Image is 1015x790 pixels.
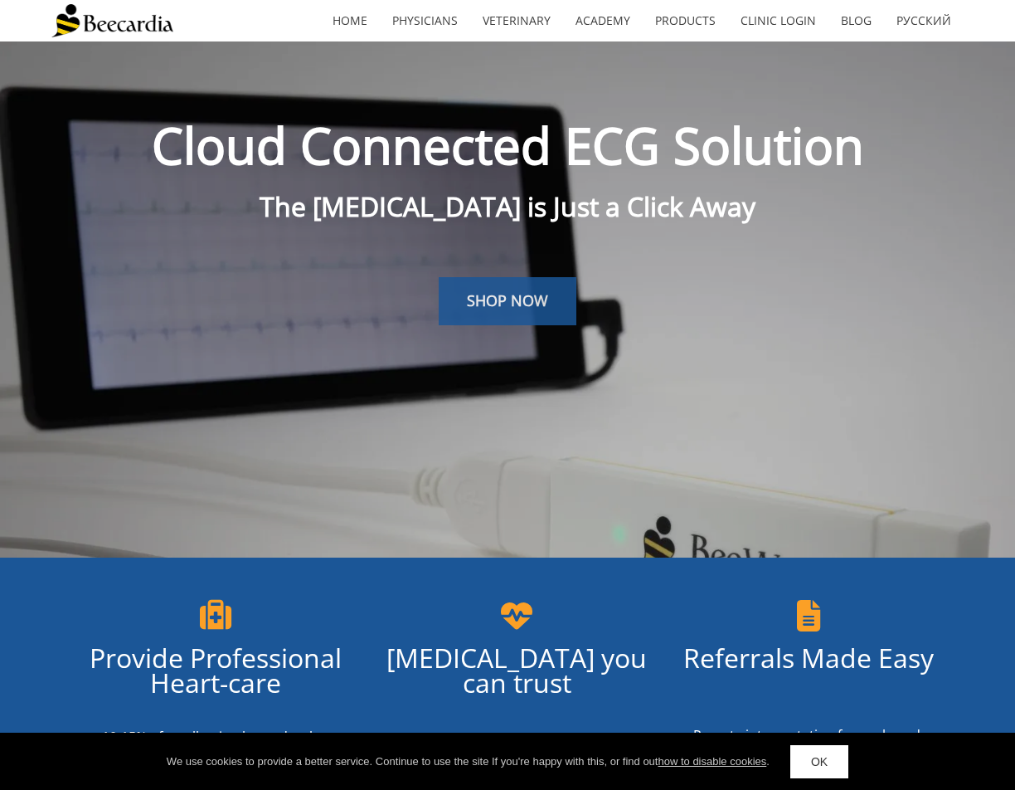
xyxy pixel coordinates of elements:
[658,755,766,768] a: how to disable cookies
[439,277,576,325] a: SHOP NOW
[386,640,647,700] span: [MEDICAL_DATA] you can trust
[320,2,380,40] a: home
[102,728,329,766] span: 10-15% of small-animal pets develop acquired heart disease.
[790,745,848,778] a: OK
[167,753,770,770] div: We use cookies to provide a better service. Continue to use the site If you're happy with this, o...
[689,726,928,784] span: Remote interpretation from a board-certified [MEDICAL_DATA] is just a click away.
[51,4,173,37] img: Beecardia
[563,2,643,40] a: Academy
[380,2,470,40] a: Physicians
[643,2,728,40] a: Products
[828,2,884,40] a: Blog
[467,290,548,310] span: SHOP NOW
[90,640,342,700] span: Provide Professional Heart-care
[260,188,755,224] span: The [MEDICAL_DATA] is Just a Click Away
[152,111,864,179] span: Cloud Connected ECG Solution
[728,2,828,40] a: Clinic Login
[884,2,964,40] a: Русский
[683,640,934,675] span: Referrals Made Easy
[470,2,563,40] a: Veterinary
